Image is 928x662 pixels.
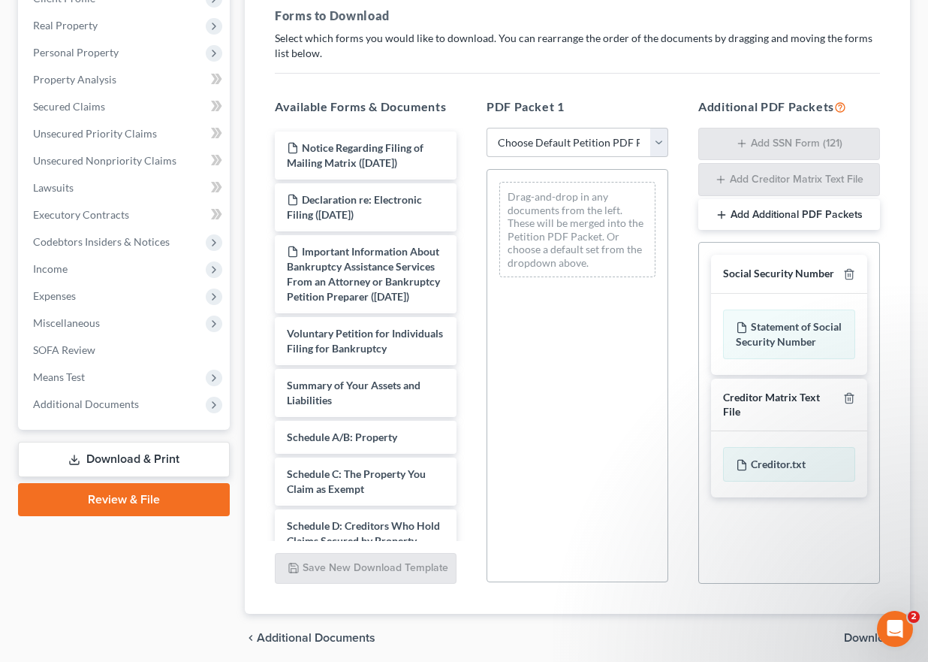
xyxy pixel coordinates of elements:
[245,632,375,644] a: chevron_left Additional Documents
[33,343,95,356] span: SOFA Review
[21,201,230,228] a: Executory Contracts
[33,100,105,113] span: Secured Claims
[499,182,655,277] div: Drag-and-drop in any documents from the left. These will be merged into the Petition PDF Packet. ...
[698,128,880,161] button: Add SSN Form (121)
[33,289,76,302] span: Expenses
[33,154,176,167] span: Unsecured Nonpriority Claims
[908,611,920,623] span: 2
[33,235,170,248] span: Codebtors Insiders & Notices
[18,483,230,516] a: Review & File
[21,147,230,174] a: Unsecured Nonpriority Claims
[21,93,230,120] a: Secured Claims
[33,19,98,32] span: Real Property
[33,208,129,221] span: Executory Contracts
[287,193,422,221] span: Declaration re: Electronic Filing ([DATE])
[21,66,230,93] a: Property Analysis
[33,262,68,275] span: Income
[275,31,880,61] p: Select which forms you would like to download. You can rearrange the order of the documents by dr...
[275,7,880,25] h5: Forms to Download
[287,467,426,495] span: Schedule C: The Property You Claim as Exempt
[33,46,119,59] span: Personal Property
[877,611,913,647] iframe: Intercom live chat
[723,310,855,359] div: Statement of Social Security Number
[844,632,898,644] span: Download
[287,141,423,169] span: Notice Regarding Filing of Mailing Matrix ([DATE])
[33,181,74,194] span: Lawsuits
[698,98,880,116] h5: Additional PDF Packets
[21,337,230,364] a: SOFA Review
[287,245,440,303] span: Important Information About Bankruptcy Assistance Services From an Attorney or Bankruptcy Petitio...
[18,442,230,477] a: Download & Print
[844,632,910,644] button: Download chevron_right
[33,398,139,410] span: Additional Documents
[33,73,116,86] span: Property Analysis
[21,120,230,147] a: Unsecured Priority Claims
[723,267,834,281] div: Social Security Number
[275,98,456,116] h5: Available Forms & Documents
[287,519,440,547] span: Schedule D: Creditors Who Hold Claims Secured by Property
[21,174,230,201] a: Lawsuits
[698,163,880,196] button: Add Creditor Matrix Text File
[287,431,397,443] span: Schedule A/B: Property
[287,379,420,407] span: Summary of Your Assets and Liabilities
[723,391,837,419] div: Creditor Matrix Text File
[487,98,668,116] h5: PDF Packet 1
[723,447,855,482] div: Creditor.txt
[33,316,100,329] span: Miscellaneous
[33,127,157,140] span: Unsecured Priority Claims
[33,370,85,383] span: Means Test
[257,632,375,644] span: Additional Documents
[245,632,257,644] i: chevron_left
[275,553,456,585] button: Save New Download Template
[698,199,880,231] button: Add Additional PDF Packets
[287,327,443,355] span: Voluntary Petition for Individuals Filing for Bankruptcy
